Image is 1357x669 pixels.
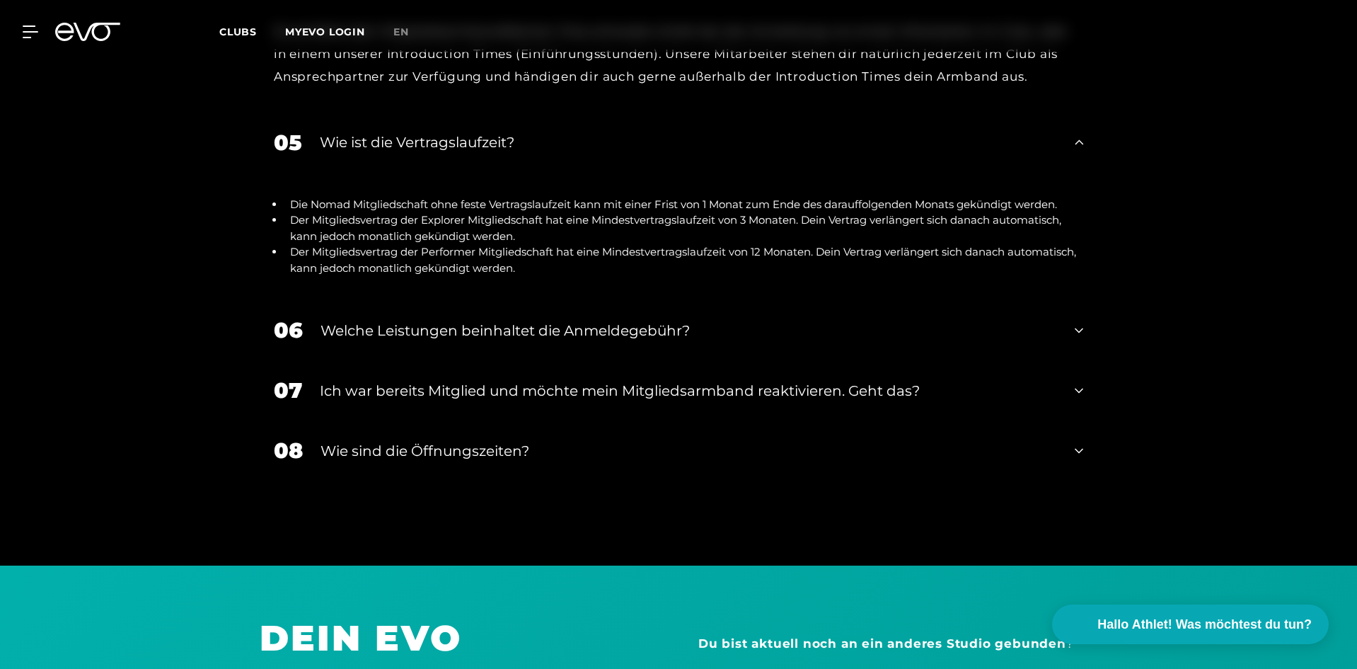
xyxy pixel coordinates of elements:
div: 05 [274,127,302,159]
div: Ich war bereits Mitglied und möchte mein Mitgliedsarmband reaktivieren. Geht das? [320,380,1057,401]
span: en [393,25,409,38]
strong: Du bist aktuell noch an ein anderes Studio gebunden [698,636,1066,651]
span: Hallo Athlet! Was möchtest du tun? [1097,615,1312,634]
li: Der Mitgliedsvertrag der Explorer Mitgliedschaft hat eine Mindestvertragslaufzeit von 3 Monaten. ... [284,212,1083,244]
a: MYEVO LOGIN [285,25,365,38]
div: Wie sind die Öffnungszeiten? [321,440,1057,462]
button: Hallo Athlet! Was möchtest du tun? [1052,605,1329,644]
li: Der Mitgliedsvertrag der Performer Mitgliedschaft hat eine Mindestvertragslaufzeit von 12 Monaten... [284,244,1083,276]
div: Welche Leistungen beinhaltet die Anmeldegebühr? [321,320,1057,341]
div: 08 [274,435,303,467]
li: Die Nomad Mitgliedschaft ohne feste Vertragslaufzeit kann mit einer Frist von 1 Monat zum Ende de... [284,197,1083,213]
a: Clubs [219,25,285,38]
div: 06 [274,314,303,346]
div: Wie ist die Vertragslaufzeit? [320,132,1057,153]
span: Clubs [219,25,257,38]
a: en [393,24,426,40]
div: 07 [274,374,302,406]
